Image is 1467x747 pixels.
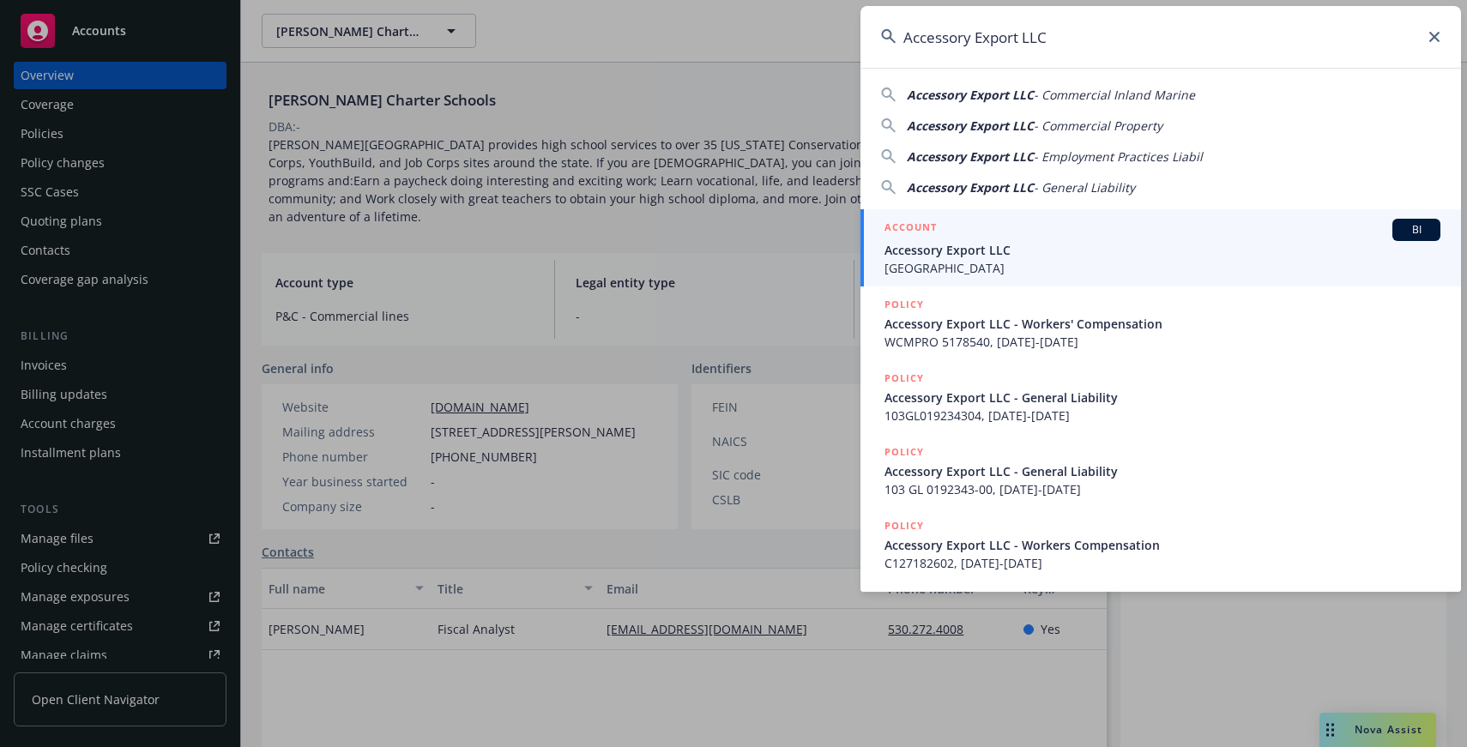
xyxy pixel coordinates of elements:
[884,333,1440,351] span: WCMPRO 5178540, [DATE]-[DATE]
[884,517,924,534] h5: POLICY
[884,536,1440,554] span: Accessory Export LLC - Workers Compensation
[884,462,1440,480] span: Accessory Export LLC - General Liability
[860,581,1461,655] a: POLICY
[884,296,924,313] h5: POLICY
[884,315,1440,333] span: Accessory Export LLC - Workers' Compensation
[884,241,1440,259] span: Accessory Export LLC
[884,591,924,608] h5: POLICY
[884,259,1440,277] span: [GEOGRAPHIC_DATA]
[860,286,1461,360] a: POLICYAccessory Export LLC - Workers' CompensationWCMPRO 5178540, [DATE]-[DATE]
[884,389,1440,407] span: Accessory Export LLC - General Liability
[1034,148,1203,165] span: - Employment Practices Liabil
[907,87,1034,103] span: Accessory Export LLC
[884,443,924,461] h5: POLICY
[1034,87,1195,103] span: - Commercial Inland Marine
[907,179,1034,196] span: Accessory Export LLC
[884,219,937,239] h5: ACCOUNT
[907,148,1034,165] span: Accessory Export LLC
[884,407,1440,425] span: 103GL019234304, [DATE]-[DATE]
[860,360,1461,434] a: POLICYAccessory Export LLC - General Liability103GL019234304, [DATE]-[DATE]
[884,480,1440,498] span: 103 GL 0192343-00, [DATE]-[DATE]
[860,209,1461,286] a: ACCOUNTBIAccessory Export LLC[GEOGRAPHIC_DATA]
[1399,222,1434,238] span: BI
[860,434,1461,508] a: POLICYAccessory Export LLC - General Liability103 GL 0192343-00, [DATE]-[DATE]
[884,370,924,387] h5: POLICY
[860,508,1461,581] a: POLICYAccessory Export LLC - Workers CompensationC127182602, [DATE]-[DATE]
[1034,179,1135,196] span: - General Liability
[860,6,1461,68] input: Search...
[884,554,1440,572] span: C127182602, [DATE]-[DATE]
[907,117,1034,134] span: Accessory Export LLC
[1034,117,1162,134] span: - Commercial Property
